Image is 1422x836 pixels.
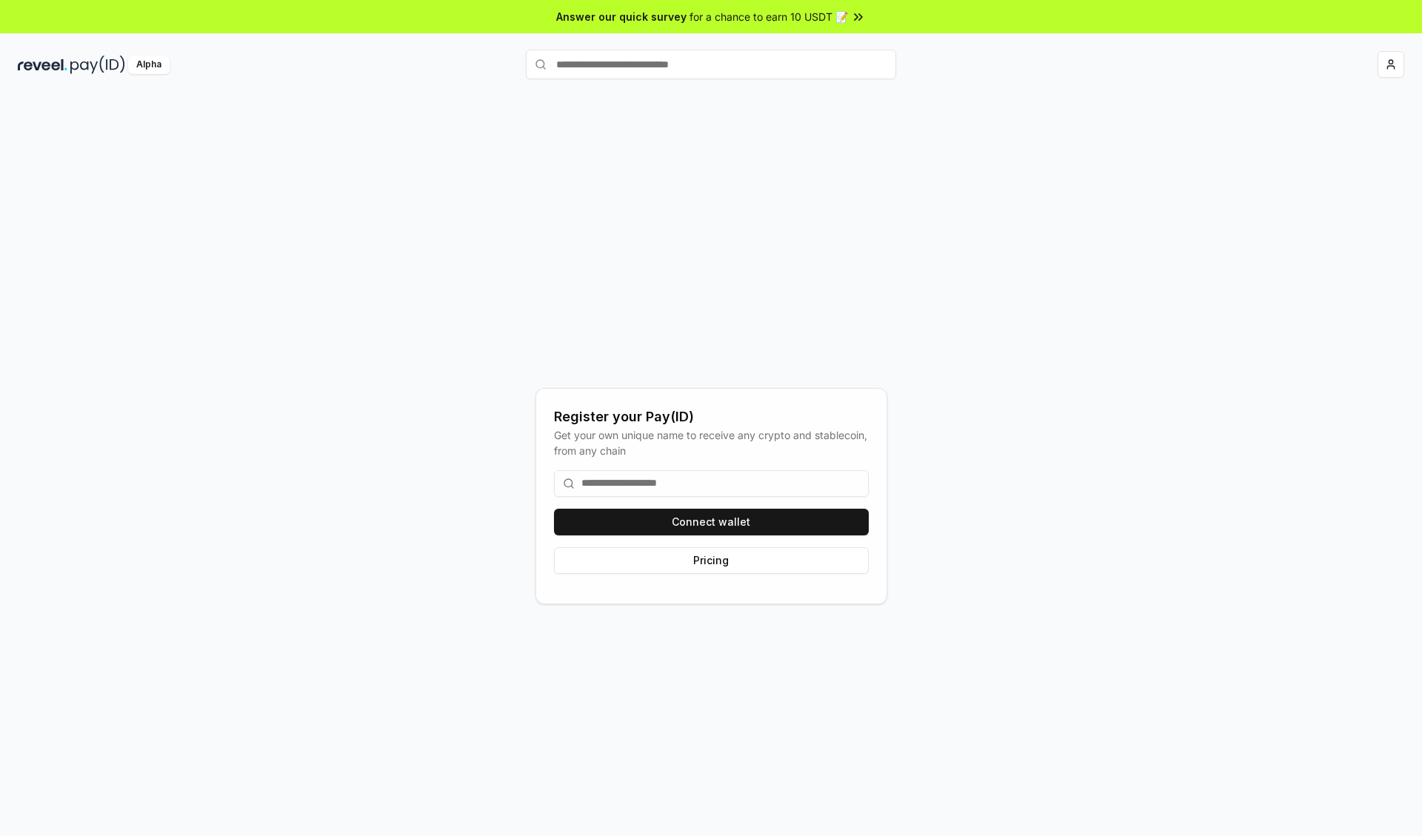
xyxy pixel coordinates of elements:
div: Alpha [128,56,170,74]
div: Register your Pay(ID) [554,407,869,427]
div: Get your own unique name to receive any crypto and stablecoin, from any chain [554,427,869,458]
img: reveel_dark [18,56,67,74]
button: Pricing [554,547,869,574]
span: for a chance to earn 10 USDT 📝 [690,9,848,24]
span: Answer our quick survey [556,9,687,24]
img: pay_id [70,56,125,74]
button: Connect wallet [554,509,869,535]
